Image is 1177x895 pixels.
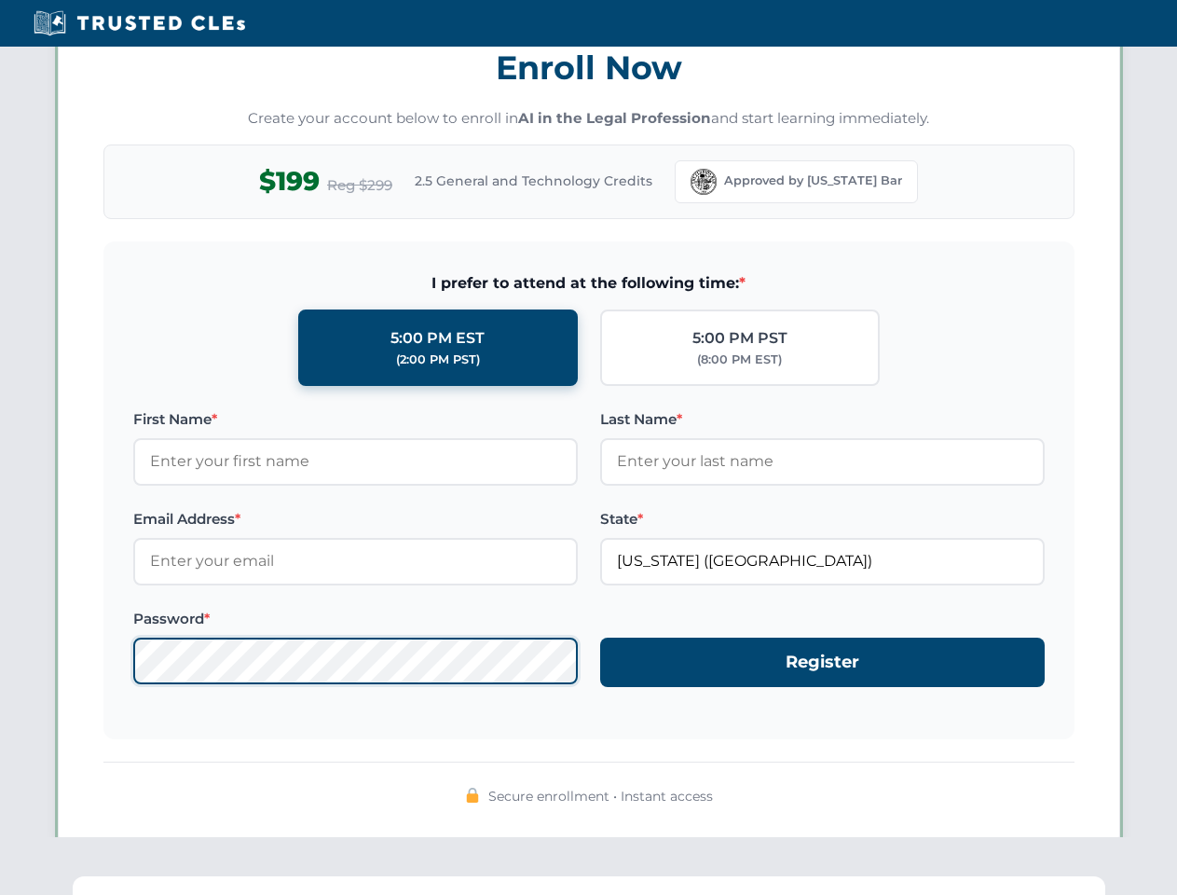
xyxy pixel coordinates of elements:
[133,508,578,530] label: Email Address
[600,438,1045,485] input: Enter your last name
[133,438,578,485] input: Enter your first name
[600,508,1045,530] label: State
[465,788,480,803] img: 🔒
[133,538,578,585] input: Enter your email
[390,326,485,351] div: 5:00 PM EST
[103,108,1074,130] p: Create your account below to enroll in and start learning immediately.
[415,171,652,191] span: 2.5 General and Technology Credits
[600,538,1045,585] input: Florida (FL)
[692,326,787,351] div: 5:00 PM PST
[103,38,1074,97] h3: Enroll Now
[28,9,251,37] img: Trusted CLEs
[133,271,1045,296] span: I prefer to attend at the following time:
[259,160,320,202] span: $199
[724,172,902,190] span: Approved by [US_STATE] Bar
[691,169,717,195] img: Florida Bar
[600,408,1045,431] label: Last Name
[396,351,480,369] div: (2:00 PM PST)
[600,638,1045,687] button: Register
[327,174,392,197] span: Reg $299
[518,109,711,127] strong: AI in the Legal Profession
[133,408,578,431] label: First Name
[697,351,782,369] div: (8:00 PM EST)
[133,608,578,630] label: Password
[488,786,713,806] span: Secure enrollment • Instant access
